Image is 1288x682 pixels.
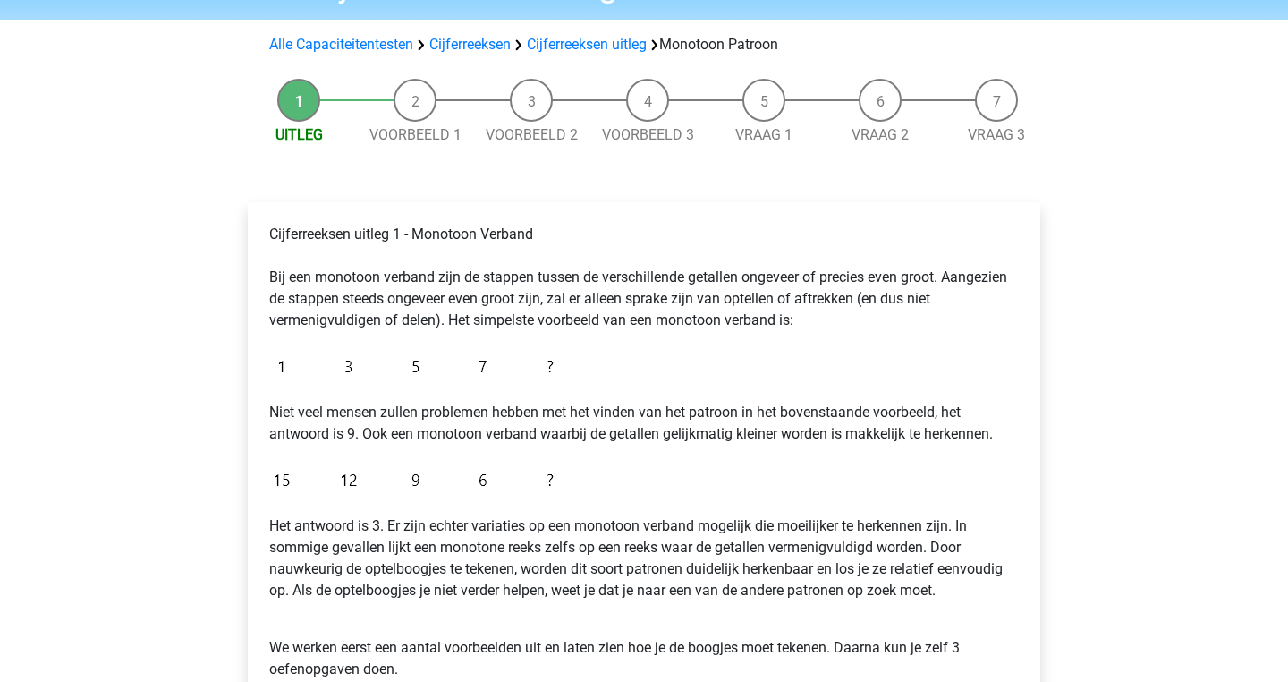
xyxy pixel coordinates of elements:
[275,126,323,143] a: Uitleg
[269,345,563,388] img: Figure sequences Example 1.png
[269,516,1019,601] p: Het antwoord is 3. Er zijn echter variaties op een monotoon verband mogelijk die moeilijker te he...
[735,126,792,143] a: Vraag 1
[269,402,1019,445] p: Niet veel mensen zullen problemen hebben met het vinden van het patroon in het bovenstaande voorb...
[269,36,413,53] a: Alle Capaciteitentesten
[269,459,563,501] img: Figure sequences Example 2.png
[527,36,647,53] a: Cijferreeksen uitleg
[486,126,578,143] a: Voorbeeld 2
[429,36,511,53] a: Cijferreeksen
[968,126,1025,143] a: Vraag 3
[852,126,909,143] a: Vraag 2
[369,126,462,143] a: Voorbeeld 1
[269,224,1019,331] p: Cijferreeksen uitleg 1 - Monotoon Verband Bij een monotoon verband zijn de stappen tussen de vers...
[269,616,1019,680] p: We werken eerst een aantal voorbeelden uit en laten zien hoe je de boogjes moet tekenen. Daarna k...
[262,34,1026,55] div: Monotoon Patroon
[602,126,694,143] a: Voorbeeld 3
